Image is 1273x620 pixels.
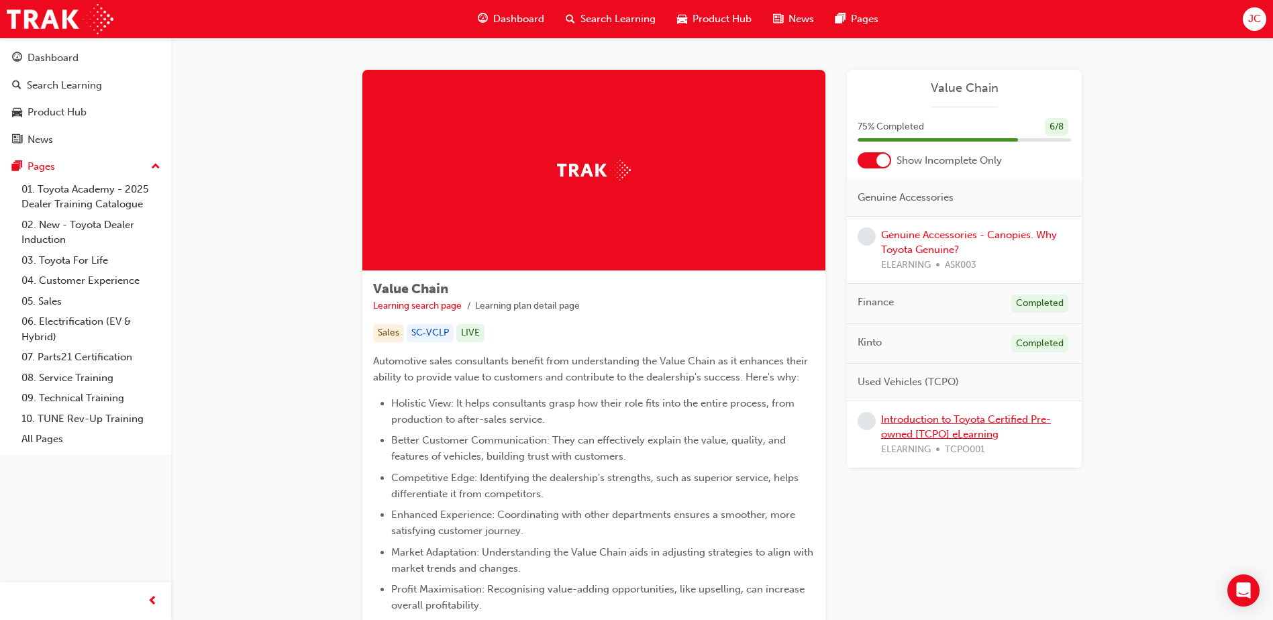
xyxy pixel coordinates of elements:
span: Dashboard [493,11,544,27]
button: Pages [5,154,166,179]
div: Open Intercom Messenger [1227,574,1260,607]
span: Show Incomplete Only [897,153,1002,168]
img: Trak [557,160,631,180]
a: Dashboard [5,46,166,70]
div: Sales [373,324,404,342]
span: ELEARNING [881,258,931,273]
a: guage-iconDashboard [467,5,555,33]
span: car-icon [677,11,687,28]
span: learningRecordVerb_NONE-icon [858,227,876,246]
a: news-iconNews [762,5,825,33]
span: search-icon [12,80,21,92]
a: Introduction to Toyota Certified Pre-owned [TCPO] eLearning [881,413,1051,441]
button: JC [1243,7,1266,31]
span: ASK003 [945,258,976,273]
span: car-icon [12,107,22,119]
div: SC-VCLP [407,324,454,342]
span: up-icon [151,158,160,176]
span: Profit Maximisation: Recognising value-adding opportunities, like upselling, can increase overall... [391,583,807,611]
a: 04. Customer Experience [16,270,166,291]
a: 03. Toyota For Life [16,250,166,271]
span: guage-icon [478,11,488,28]
a: News [5,127,166,152]
a: Search Learning [5,73,166,98]
a: Learning search page [373,300,462,311]
span: Automotive sales consultants benefit from understanding the Value Chain as it enhances their abil... [373,355,811,383]
span: Value Chain [373,281,448,297]
span: Used Vehicles (TCPO) [858,374,959,390]
span: Kinto [858,335,882,350]
a: car-iconProduct Hub [666,5,762,33]
span: Market Adaptation: Understanding the Value Chain aids in adjusting strategies to align with marke... [391,546,816,574]
a: search-iconSearch Learning [555,5,666,33]
span: 75 % Completed [858,119,924,135]
a: 07. Parts21 Certification [16,347,166,368]
span: news-icon [12,134,22,146]
span: guage-icon [12,52,22,64]
span: pages-icon [12,161,22,173]
span: news-icon [773,11,783,28]
a: 01. Toyota Academy - 2025 Dealer Training Catalogue [16,179,166,215]
span: Finance [858,295,894,310]
div: LIVE [456,324,485,342]
a: 09. Technical Training [16,388,166,409]
div: 6 / 8 [1045,118,1068,136]
div: Completed [1011,335,1068,353]
a: Product Hub [5,100,166,125]
span: Pages [851,11,878,27]
a: 05. Sales [16,291,166,312]
span: ELEARNING [881,442,931,458]
span: JC [1248,11,1261,27]
span: search-icon [566,11,575,28]
a: 08. Service Training [16,368,166,389]
div: Search Learning [27,78,102,93]
span: learningRecordVerb_NONE-icon [858,412,876,430]
span: prev-icon [148,593,158,610]
div: Pages [28,159,55,174]
span: TCPO001 [945,442,985,458]
a: 10. TUNE Rev-Up Training [16,409,166,429]
div: News [28,132,53,148]
span: Competitive Edge: Identifying the dealership's strengths, such as superior service, helps differe... [391,472,801,500]
span: Holistic View: It helps consultants grasp how their role fits into the entire process, from produ... [391,397,797,425]
li: Learning plan detail page [475,299,580,314]
img: Trak [7,4,113,34]
span: News [788,11,814,27]
span: Product Hub [693,11,752,27]
span: Genuine Accessories [858,190,954,205]
a: pages-iconPages [825,5,889,33]
span: Better Customer Communication: They can effectively explain the value, quality, and features of v... [391,434,788,462]
button: DashboardSearch LearningProduct HubNews [5,43,166,154]
span: pages-icon [835,11,846,28]
div: Completed [1011,295,1068,313]
div: Dashboard [28,50,79,66]
a: 06. Electrification (EV & Hybrid) [16,311,166,347]
a: All Pages [16,429,166,450]
span: Search Learning [580,11,656,27]
a: Genuine Accessories - Canopies. Why Toyota Genuine? [881,229,1057,256]
a: 02. New - Toyota Dealer Induction [16,215,166,250]
span: Enhanced Experience: Coordinating with other departments ensures a smoother, more satisfying cust... [391,509,798,537]
a: Value Chain [858,81,1071,96]
div: Product Hub [28,105,87,120]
